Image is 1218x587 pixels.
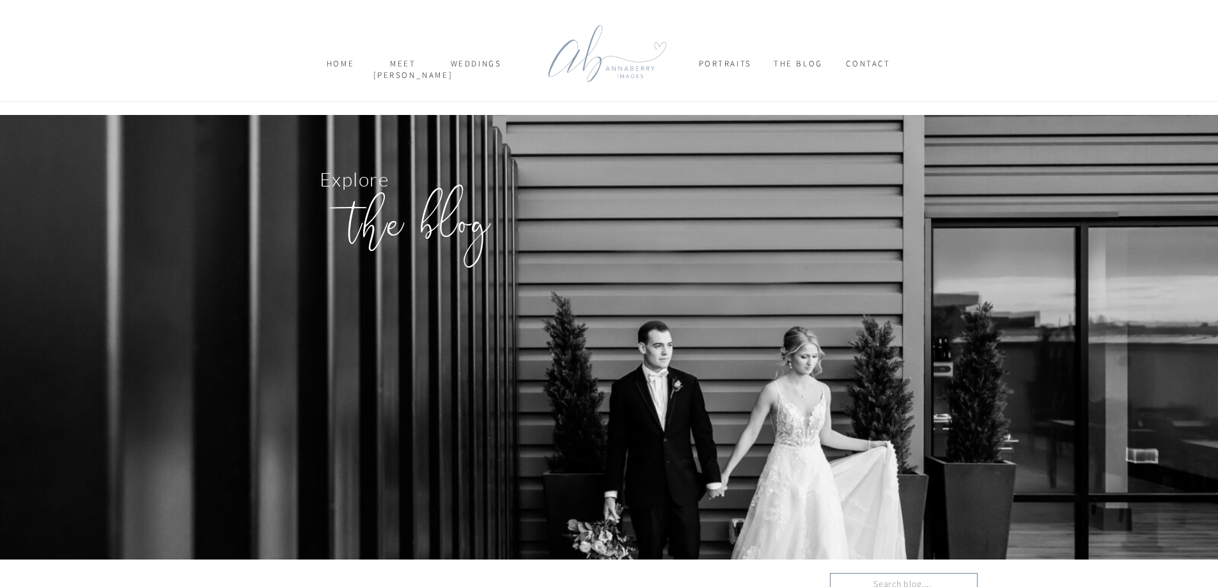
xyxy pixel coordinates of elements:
[766,58,831,80] a: THE BLOG
[445,58,508,80] a: weddings
[699,58,751,80] a: Portraits
[837,58,900,80] a: CONTACT
[319,58,363,80] a: home
[334,192,504,283] h2: The Blog
[242,166,467,233] h3: Explore
[373,58,433,80] a: meet [PERSON_NAME]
